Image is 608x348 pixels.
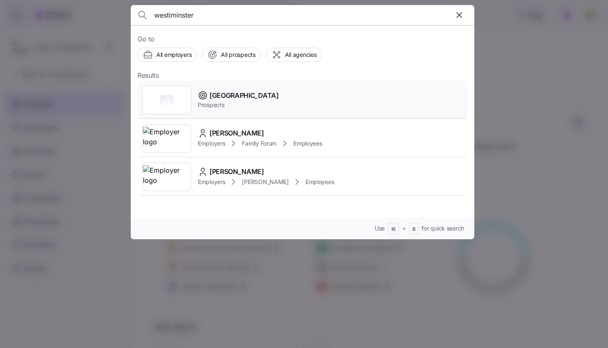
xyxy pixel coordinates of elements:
button: All prospects [202,48,261,62]
span: Results [137,70,159,81]
span: Use [375,224,385,233]
span: All employers [156,51,191,59]
span: ⌘ [391,226,396,233]
span: [GEOGRAPHIC_DATA] [210,90,279,101]
span: for quick search [422,224,464,233]
span: Employers [198,178,225,186]
span: Prospects [198,101,279,109]
span: + [402,224,406,233]
span: Employees [293,139,322,148]
img: Employer logo [143,165,191,189]
span: All prospects [221,51,255,59]
span: Employees [305,178,334,186]
span: Family Forum [242,139,277,148]
button: All agencies [266,48,322,62]
span: B [412,226,416,233]
span: [PERSON_NAME] [210,128,264,138]
span: Employers [198,139,225,148]
span: [PERSON_NAME] [242,178,288,186]
span: Go to [137,34,468,44]
span: All agencies [285,51,317,59]
span: [PERSON_NAME] [210,166,264,177]
img: Employer logo [143,127,191,150]
button: All employers [137,48,197,62]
